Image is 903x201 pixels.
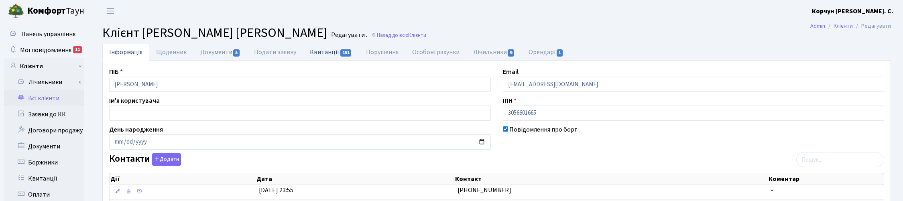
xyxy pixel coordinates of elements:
[508,49,514,57] span: 9
[233,49,240,57] span: 5
[9,74,84,90] a: Лічильники
[405,44,466,61] a: Особові рахунки
[557,49,563,57] span: 1
[109,96,160,106] label: Ім'я користувача
[810,22,825,30] a: Admin
[27,4,66,17] b: Комфорт
[259,186,293,195] span: [DATE] 23:55
[768,173,884,185] th: Коментар
[503,96,517,106] label: ІПН
[149,44,193,61] a: Щоденник
[4,90,84,106] a: Всі клієнти
[834,22,853,30] a: Клієнти
[340,49,352,57] span: 151
[4,138,84,154] a: Документи
[4,42,84,58] a: Мої повідомлення11
[371,31,426,39] a: Назад до всіхКлієнти
[812,7,893,16] b: Корчун [PERSON_NAME]. С.
[796,152,883,167] input: Пошук...
[771,186,773,195] span: -
[8,3,24,19] img: logo.png
[4,58,84,74] a: Клієнти
[4,154,84,171] a: Боржники
[150,152,181,166] a: Додати
[509,125,577,134] label: Повідомлення про борг
[100,4,120,18] button: Переключити навігацію
[27,4,84,18] span: Таун
[4,106,84,122] a: Заявки до КК
[4,122,84,138] a: Договори продажу
[73,46,82,53] div: 11
[466,44,522,61] a: Лічильники
[102,44,149,61] a: Інформація
[359,44,405,61] a: Порушення
[503,67,519,77] label: Email
[20,46,71,55] span: Мої повідомлення
[458,186,511,195] span: [PHONE_NUMBER]
[110,173,256,185] th: Дії
[109,153,181,166] label: Контакти
[853,22,891,30] li: Редагувати
[21,30,75,39] span: Панель управління
[408,31,426,39] span: Клієнти
[4,171,84,187] a: Квитанції
[247,44,303,61] a: Подати заявку
[522,44,570,61] a: Орендарі
[256,173,455,185] th: Дата
[102,24,327,42] span: Клієнт [PERSON_NAME] [PERSON_NAME]
[329,31,367,39] small: Редагувати .
[454,173,768,185] th: Контакт
[109,67,123,77] label: ПІБ
[152,153,181,166] button: Контакти
[4,26,84,42] a: Панель управління
[193,44,247,61] a: Документи
[798,18,903,35] nav: breadcrumb
[303,44,359,60] a: Квитанції
[812,6,893,16] a: Корчун [PERSON_NAME]. С.
[109,125,163,134] label: День народження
